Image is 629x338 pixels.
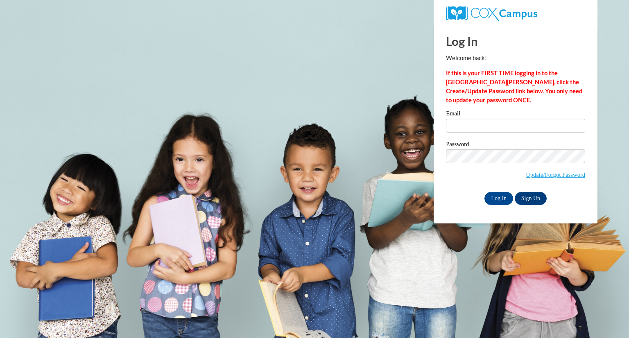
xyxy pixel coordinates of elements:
p: Welcome back! [446,54,585,63]
img: COX Campus [446,6,537,21]
a: Sign Up [515,192,547,205]
strong: If this is your FIRST TIME logging in to the [GEOGRAPHIC_DATA][PERSON_NAME], click the Create/Upd... [446,70,582,104]
a: Update/Forgot Password [526,171,585,178]
a: COX Campus [446,9,537,16]
label: Email [446,110,585,119]
h1: Log In [446,33,585,50]
label: Password [446,141,585,149]
input: Log In [484,192,513,205]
